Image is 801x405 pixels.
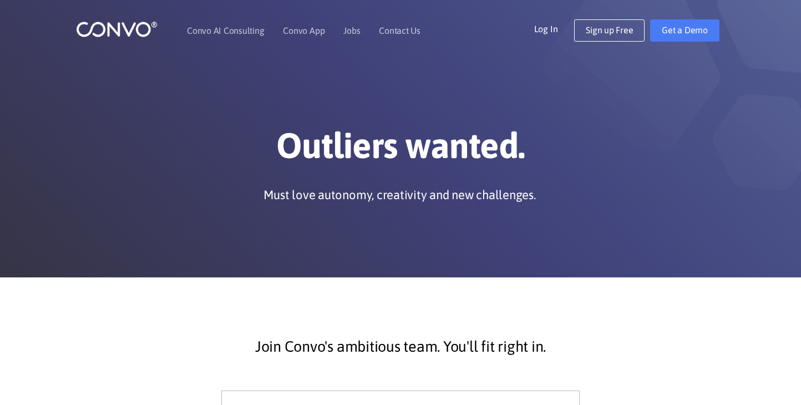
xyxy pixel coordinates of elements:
[534,19,575,37] a: Log In
[574,19,645,42] a: Sign up Free
[187,26,264,35] a: Convo AI Consulting
[283,26,325,35] a: Convo App
[93,124,708,175] h1: Outliers wanted.
[101,333,700,361] p: Join Convo's ambitious team. You'll fit right in.
[343,26,360,35] a: Jobs
[650,19,719,42] a: Get a Demo
[379,26,420,35] a: Contact Us
[263,186,536,203] p: Must love autonomy, creativity and new challenges.
[76,21,158,38] img: logo_1.png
